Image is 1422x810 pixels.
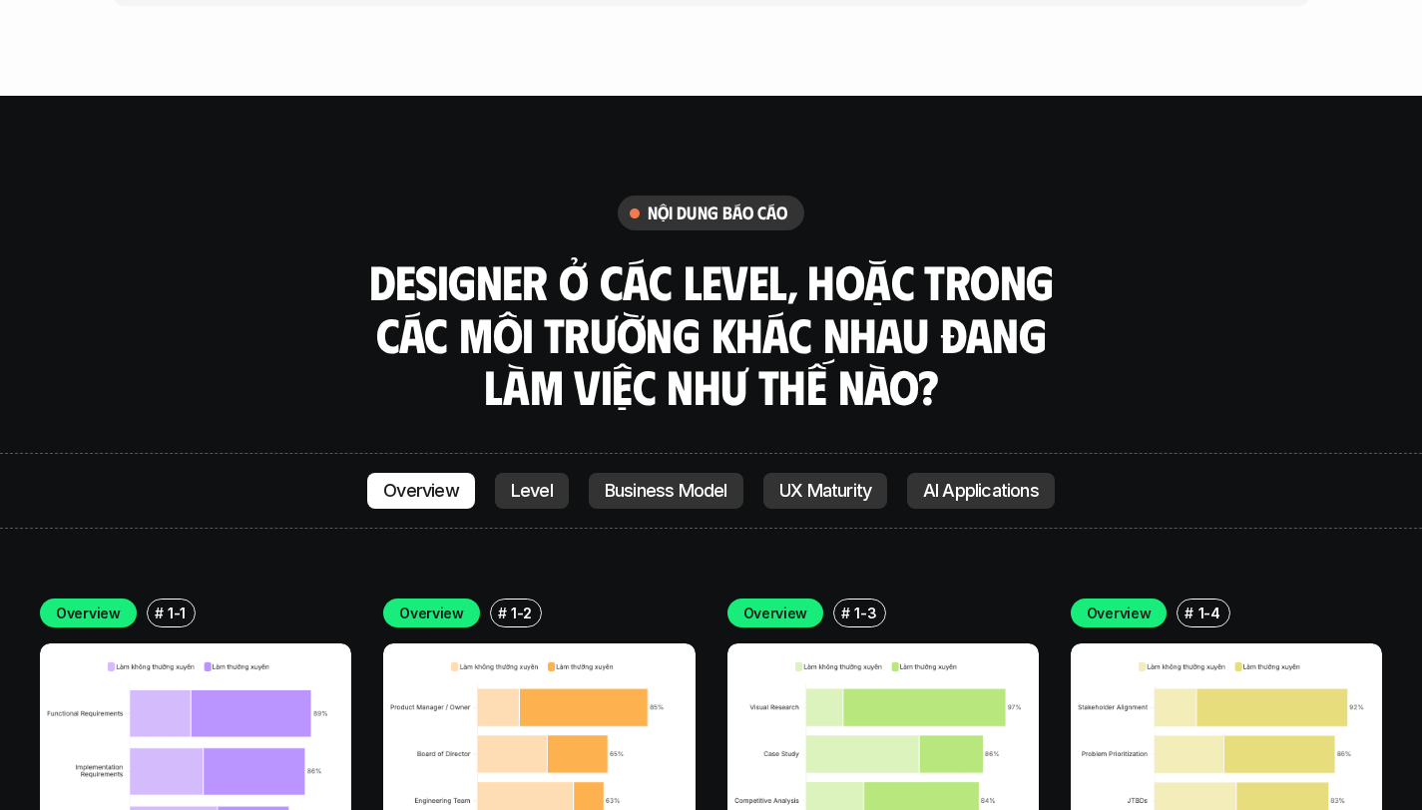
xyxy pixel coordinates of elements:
p: Level [511,481,553,501]
p: Overview [743,603,808,623]
a: Business Model [589,473,743,509]
a: Overview [367,473,475,509]
p: AI Applications [923,481,1039,501]
h6: # [155,606,164,620]
h3: Designer ở các level, hoặc trong các môi trường khác nhau đang làm việc như thế nào? [362,255,1061,413]
p: Overview [56,603,121,623]
p: Overview [399,603,464,623]
p: 1-1 [168,603,186,623]
a: AI Applications [907,473,1055,509]
a: Level [495,473,569,509]
p: UX Maturity [779,481,871,501]
h6: # [1185,606,1193,620]
a: UX Maturity [763,473,887,509]
h6: # [498,606,507,620]
h6: # [841,606,850,620]
p: Overview [1087,603,1152,623]
p: 1-2 [511,603,532,623]
p: 1-4 [1198,603,1220,623]
p: Overview [383,481,459,501]
p: 1-3 [854,603,876,623]
h6: nội dung báo cáo [648,202,788,224]
p: Business Model [605,481,727,501]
